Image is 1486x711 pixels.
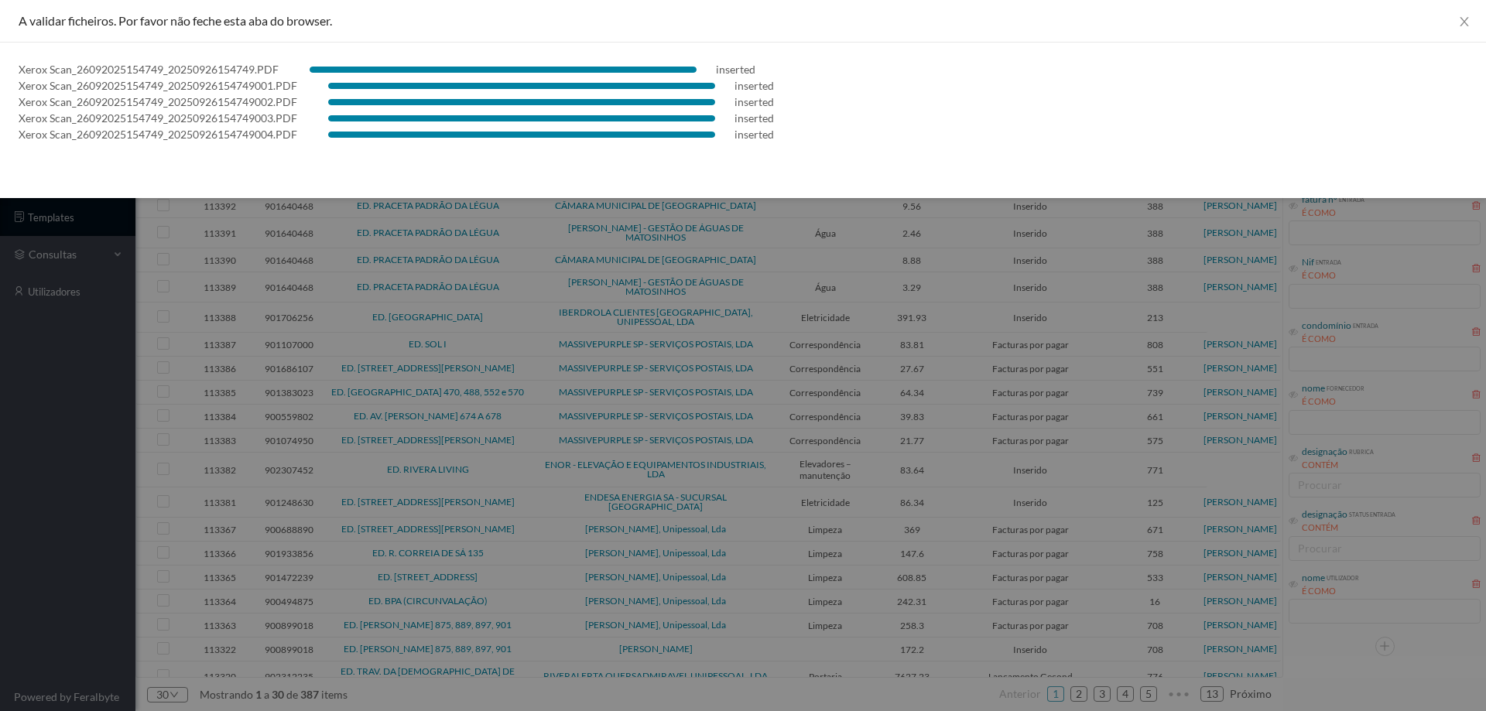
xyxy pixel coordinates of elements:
div: inserted [734,77,774,94]
div: Xerox Scan_26092025154749_20250926154749003.PDF [19,110,297,126]
div: inserted [734,94,774,110]
div: inserted [734,126,774,142]
i: icon: close [1458,15,1471,28]
div: Xerox Scan_26092025154749_20250926154749.PDF [19,61,279,77]
div: Xerox Scan_26092025154749_20250926154749004.PDF [19,126,297,142]
div: Xerox Scan_26092025154749_20250926154749001.PDF [19,77,297,94]
div: inserted [716,61,755,77]
div: Xerox Scan_26092025154749_20250926154749002.PDF [19,94,297,110]
div: A validar ficheiros. Por favor não feche esta aba do browser. [19,12,1467,29]
div: inserted [734,110,774,126]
